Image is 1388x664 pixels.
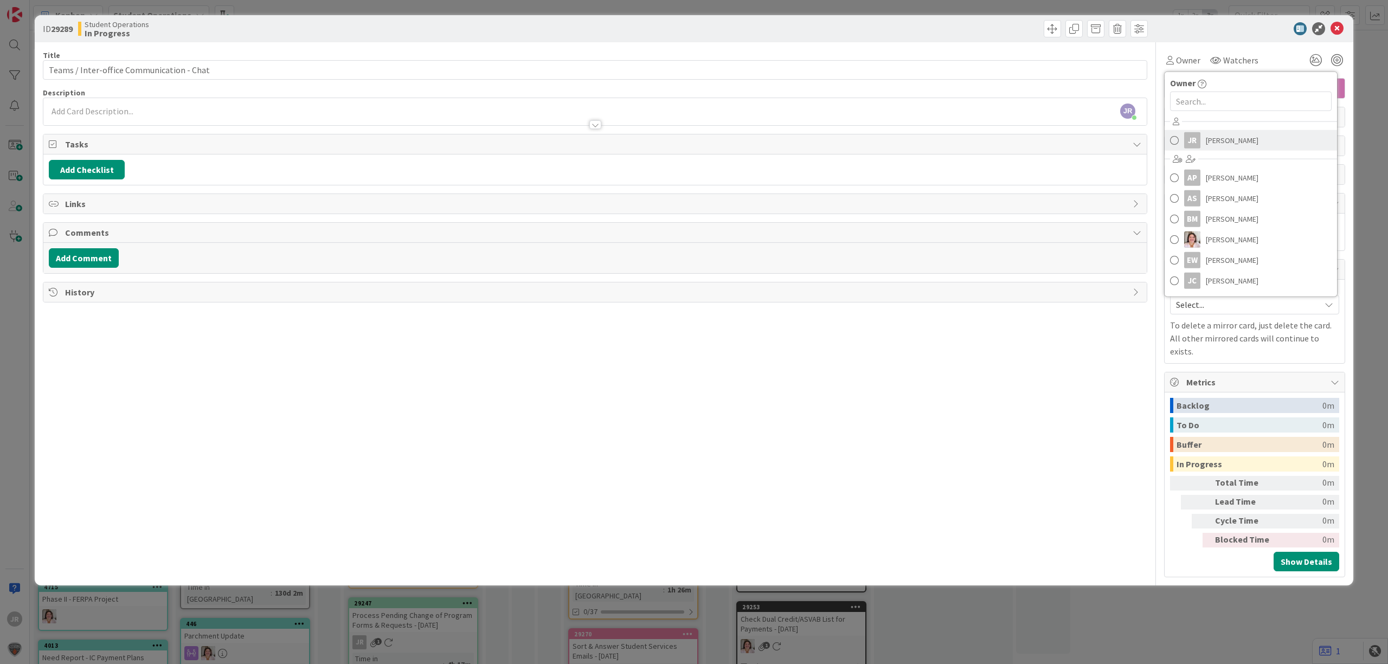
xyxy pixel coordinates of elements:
[1322,398,1334,413] div: 0m
[1177,437,1322,452] div: Buffer
[1215,514,1275,528] div: Cycle Time
[1206,132,1258,149] span: [PERSON_NAME]
[1274,552,1339,571] button: Show Details
[85,20,149,29] span: Student Operations
[65,286,1127,299] span: History
[65,138,1127,151] span: Tasks
[1206,273,1258,289] span: [PERSON_NAME]
[1206,190,1258,207] span: [PERSON_NAME]
[1165,229,1337,250] a: EW[PERSON_NAME]
[1177,456,1322,472] div: In Progress
[1206,252,1258,268] span: [PERSON_NAME]
[85,29,149,37] b: In Progress
[1322,437,1334,452] div: 0m
[1279,495,1334,510] div: 0m
[49,248,119,268] button: Add Comment
[1170,92,1332,111] input: Search...
[1184,231,1200,248] img: EW
[1165,167,1337,188] a: AP[PERSON_NAME]
[1184,132,1200,149] div: JR
[1165,209,1337,229] a: BM[PERSON_NAME]
[1215,476,1275,491] div: Total Time
[43,50,60,60] label: Title
[1279,476,1334,491] div: 0m
[1176,297,1315,312] span: Select...
[43,88,85,98] span: Description
[49,160,125,179] button: Add Checklist
[43,60,1147,80] input: type card name here...
[1177,398,1322,413] div: Backlog
[1184,252,1200,268] div: EW
[1165,291,1337,312] a: KO[PERSON_NAME]
[51,23,73,34] b: 29289
[1165,270,1337,291] a: JC[PERSON_NAME]
[1165,130,1337,151] a: JR[PERSON_NAME]
[1279,514,1334,528] div: 0m
[1184,273,1200,289] div: JC
[1322,417,1334,433] div: 0m
[65,197,1127,210] span: Links
[43,22,73,35] span: ID
[1170,319,1339,358] p: To delete a mirror card, just delete the card. All other mirrored cards will continue to exists.
[1176,54,1200,67] span: Owner
[1120,104,1135,119] span: JR
[1322,456,1334,472] div: 0m
[1279,533,1334,547] div: 0m
[1177,417,1322,433] div: To Do
[1184,190,1200,207] div: AS
[1184,211,1200,227] div: BM
[1215,533,1275,547] div: Blocked Time
[1165,188,1337,209] a: AS[PERSON_NAME]
[1186,376,1325,389] span: Metrics
[1206,211,1258,227] span: [PERSON_NAME]
[1165,250,1337,270] a: EW[PERSON_NAME]
[1223,54,1258,67] span: Watchers
[1206,170,1258,186] span: [PERSON_NAME]
[1170,76,1196,89] span: Owner
[1215,495,1275,510] div: Lead Time
[1184,170,1200,186] div: AP
[1206,231,1258,248] span: [PERSON_NAME]
[65,226,1127,239] span: Comments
